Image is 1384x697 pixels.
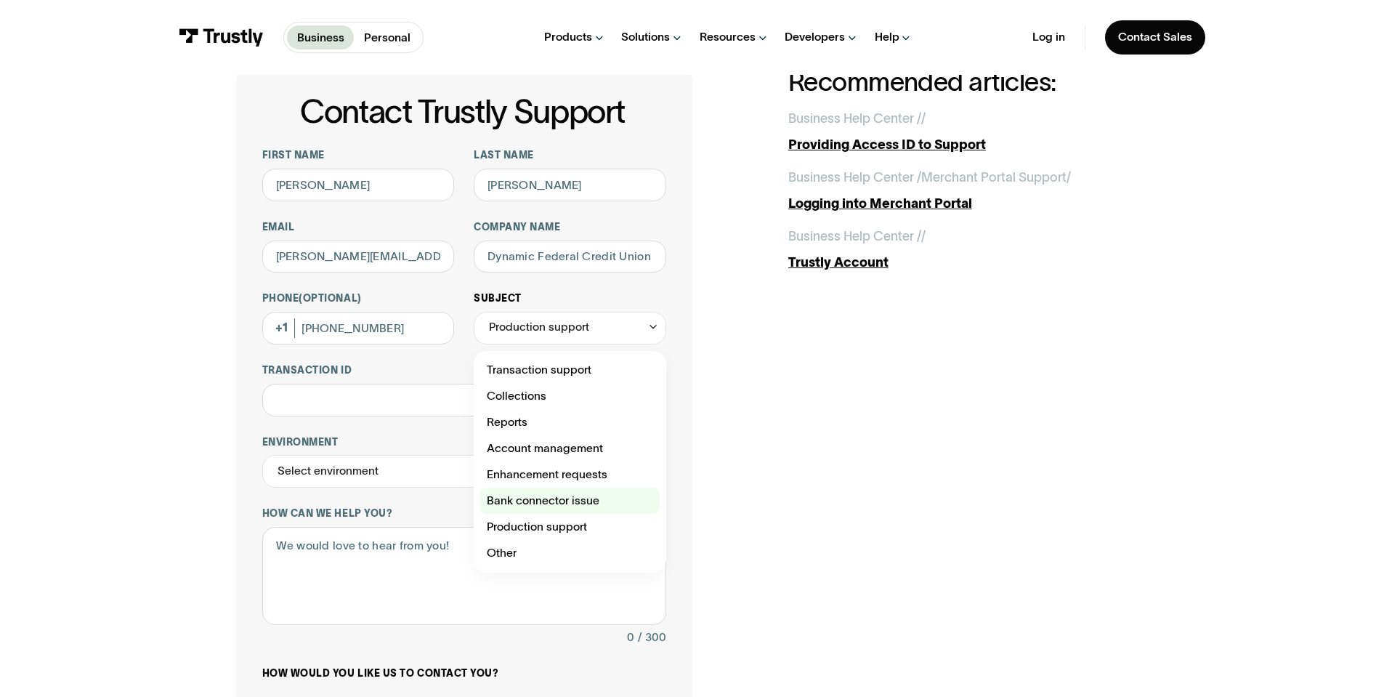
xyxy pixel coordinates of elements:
span: Other [487,544,517,563]
span: Production support [487,517,587,537]
input: alex@mail.com [262,241,455,273]
span: Reports [487,413,527,432]
div: Providing Access ID to Support [788,135,1149,155]
label: Subject [474,292,666,305]
div: Contact Sales [1118,30,1192,44]
div: Logging into Merchant Portal [788,194,1149,214]
a: Business [287,25,354,49]
span: Transaction support [487,360,591,380]
h2: Recommended articles: [788,68,1149,96]
div: Resources [700,30,756,44]
div: / [1067,168,1071,188]
span: (Optional) [299,293,361,304]
label: Phone [262,292,455,305]
p: Personal [364,29,410,47]
span: Account management [487,439,603,459]
div: 0 [627,628,634,648]
h1: Contact Trustly Support [259,94,666,129]
div: Business Help Center / [788,227,921,246]
nav: Production support [474,345,666,573]
label: Email [262,221,455,234]
a: Personal [354,25,420,49]
div: / 300 [638,628,666,648]
a: Contact Sales [1105,20,1205,55]
div: Business Help Center / [788,109,921,129]
label: How can we help you? [262,507,666,520]
label: Environment [262,436,666,449]
p: Business [297,29,344,47]
div: Trustly Account [788,253,1149,273]
label: Company name [474,221,666,234]
div: Business Help Center / [788,168,921,188]
a: Business Help Center /Merchant Portal Support/Logging into Merchant Portal [788,168,1149,214]
span: Collections [487,387,546,406]
img: Trustly Logo [179,28,264,47]
div: Solutions [621,30,670,44]
label: First name [262,149,455,162]
input: ASPcorp [474,241,666,273]
div: Help [875,30,899,44]
a: Log in [1032,30,1065,44]
div: Products [544,30,592,44]
div: / [921,227,926,246]
input: Howard [474,169,666,201]
div: Production support [489,318,589,337]
input: Alex [262,169,455,201]
label: Transaction ID [262,364,666,377]
div: Production support [474,312,666,345]
span: Enhancement requests [487,465,607,485]
input: (555) 555-5555 [262,312,455,345]
div: Select environment [278,462,379,481]
label: Last name [474,149,666,162]
div: Developers [785,30,845,44]
div: Merchant Portal Support [921,168,1067,188]
span: Bank connector issue [487,491,599,511]
label: How would you like us to contact you? [262,667,666,680]
a: Business Help Center //Trustly Account [788,227,1149,273]
a: Business Help Center //Providing Access ID to Support [788,109,1149,155]
div: Select environment [262,455,666,488]
div: / [921,109,926,129]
